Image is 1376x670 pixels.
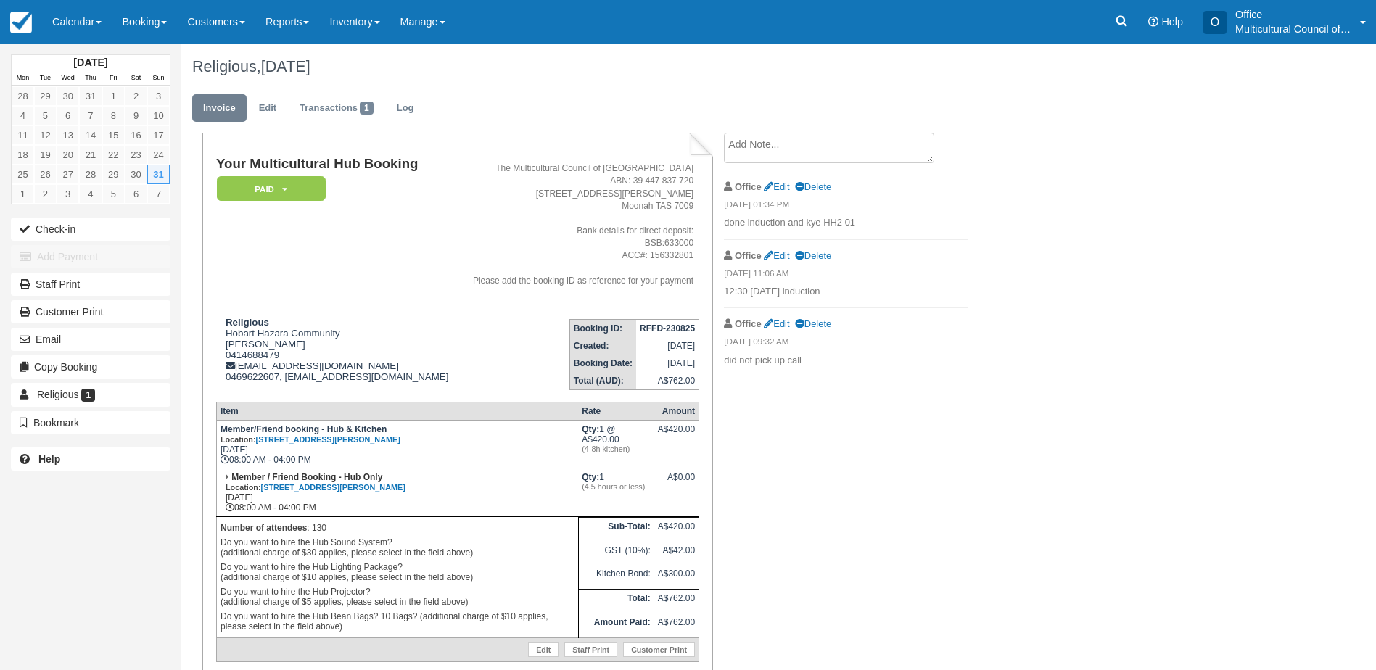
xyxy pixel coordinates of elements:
em: (4.5 hours or less) [582,482,650,491]
th: Sat [125,70,147,86]
a: 10 [147,106,170,125]
em: (4-8h kitchen) [582,444,650,453]
a: 30 [125,165,147,184]
td: A$762.00 [636,372,699,390]
th: Item [216,402,578,420]
div: A$0.00 [658,472,695,494]
h1: Your Multicultural Hub Booking [216,157,458,172]
a: 30 [57,86,79,106]
span: [DATE] [261,57,310,75]
a: Log [386,94,425,123]
a: 31 [79,86,102,106]
p: Do you want to hire the Hub Sound System? (additional charge of $30 applies, please select in the... [221,535,574,560]
a: 25 [12,165,34,184]
a: 12 [34,125,57,145]
th: Total (AUD): [569,372,636,390]
span: Help [1161,16,1183,28]
a: Edit [764,250,789,261]
a: Paid [216,175,321,202]
a: 3 [57,184,79,204]
strong: Number of attendees [221,523,307,533]
th: Mon [12,70,34,86]
strong: Member / Friend Booking - Hub Only [226,472,405,492]
em: Paid [217,176,326,202]
th: Tue [34,70,57,86]
td: 1 @ A$420.00 [578,420,654,468]
a: 29 [34,86,57,106]
a: Edit [764,181,789,192]
strong: RFFD-230825 [640,323,695,334]
th: Booking Date: [569,355,636,372]
td: A$42.00 [654,542,699,566]
td: [DATE] 08:00 AM - 04:00 PM [216,468,578,517]
a: 2 [125,86,147,106]
a: 31 [147,165,170,184]
a: Help [11,447,170,471]
span: Religious [37,389,79,400]
a: 20 [57,145,79,165]
td: A$300.00 [654,565,699,589]
th: Wed [57,70,79,86]
td: [DATE] [636,337,699,355]
a: Customer Print [623,642,695,657]
a: 13 [57,125,79,145]
a: Customer Print [11,300,170,323]
button: Bookmark [11,411,170,434]
a: 5 [34,106,57,125]
a: Edit [248,94,287,123]
strong: [DATE] [73,57,107,68]
a: [STREET_ADDRESS][PERSON_NAME] [261,483,405,492]
small: Location: [221,435,400,444]
a: Edit [764,318,789,329]
span: 1 [81,389,95,402]
a: Delete [795,181,831,192]
address: The Multicultural Council of [GEOGRAPHIC_DATA] ABN: 39 447 837 720 [STREET_ADDRESS][PERSON_NAME] ... [464,162,693,286]
th: Total: [578,590,654,613]
th: Thu [79,70,102,86]
a: 27 [57,165,79,184]
th: Fri [102,70,125,86]
th: Sun [147,70,170,86]
em: [DATE] 09:32 AM [724,336,968,352]
a: Staff Print [11,273,170,296]
th: Sub-Total: [578,518,654,542]
a: 29 [102,165,125,184]
a: 11 [12,125,34,145]
strong: Religious [226,317,269,328]
small: Location: [226,483,405,492]
a: Religious 1 [11,383,170,406]
button: Email [11,328,170,351]
a: 21 [79,145,102,165]
th: Rate [578,402,654,420]
button: Check-in [11,218,170,241]
a: 9 [125,106,147,125]
strong: Office [735,181,762,192]
a: 5 [102,184,125,204]
div: O [1203,11,1227,34]
a: Edit [528,642,559,657]
p: Do you want to hire the Hub Bean Bags? 10 Bags? (additional charge of $10 applies, please select ... [221,609,574,634]
a: 28 [12,86,34,106]
a: [STREET_ADDRESS][PERSON_NAME] [256,435,400,444]
a: 6 [57,106,79,125]
a: 7 [147,184,170,204]
a: 3 [147,86,170,106]
p: 12:30 [DATE] induction [724,285,968,299]
p: Multicultural Council of [GEOGRAPHIC_DATA] [1235,22,1351,36]
th: Amount [654,402,699,420]
button: Copy Booking [11,355,170,379]
strong: Office [735,250,762,261]
a: 18 [12,145,34,165]
td: Kitchen Bond: [578,565,654,589]
td: [DATE] [636,355,699,372]
a: 15 [102,125,125,145]
strong: Office [735,318,762,329]
span: 1 [360,102,374,115]
td: A$420.00 [654,518,699,542]
p: Do you want to hire the Hub Projector? (additional charge of $5 applies, please select in the fie... [221,584,574,609]
a: Delete [795,318,831,329]
a: 24 [147,145,170,165]
a: 28 [79,165,102,184]
p: Office [1235,7,1351,22]
p: Do you want to hire the Hub Lighting Package? (additional charge of $10 applies, please select in... [221,560,574,584]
